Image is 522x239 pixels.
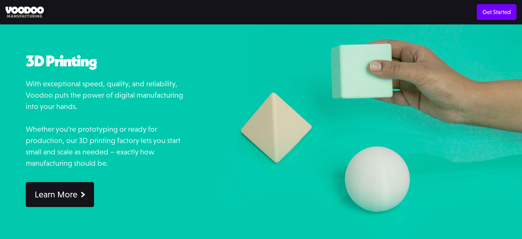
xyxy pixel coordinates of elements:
div: Learn More [35,189,78,200]
p: With exceptional speed, quality, and reliability, Voodoo puts the power of digital manufacturing ... [26,78,184,169]
h2: 3D Printing [26,53,184,70]
img: Voodoo Manufacturing logo [5,7,44,18]
a: Learn More [26,182,94,207]
a: Get Started [477,4,517,20]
